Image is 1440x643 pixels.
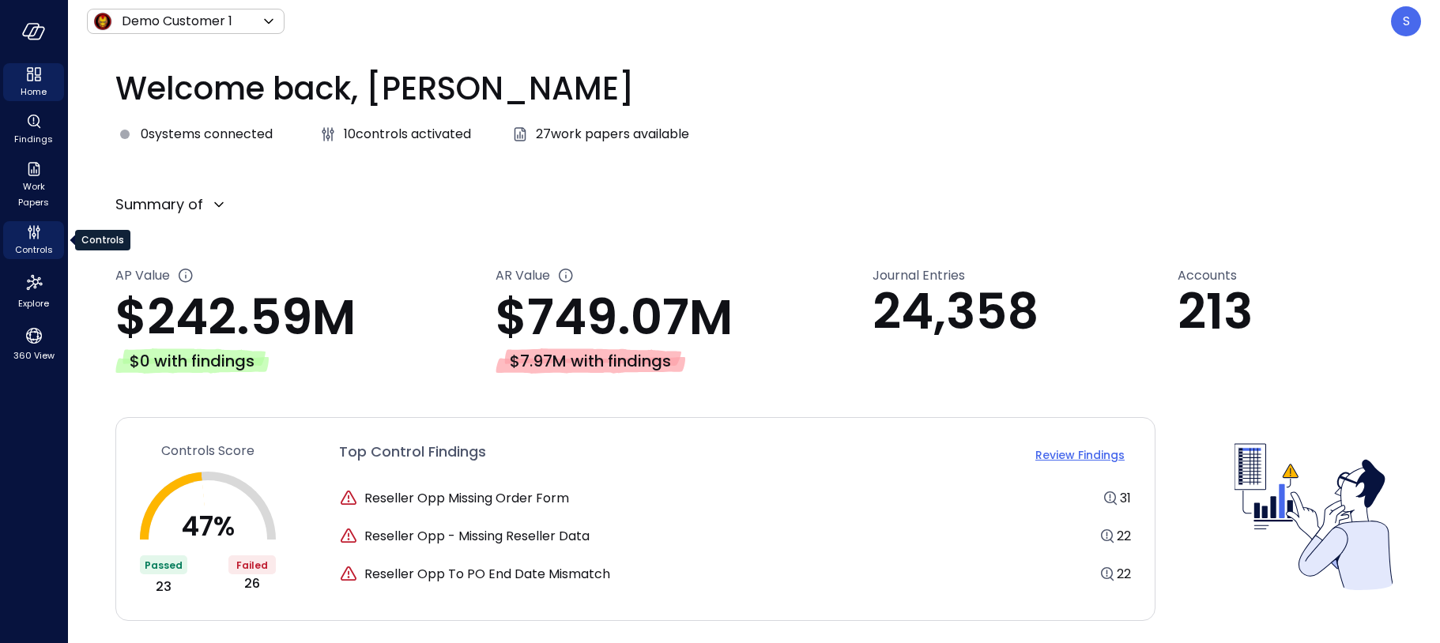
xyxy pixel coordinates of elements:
[13,348,55,363] span: 360 View
[9,179,58,210] span: Work Papers
[181,513,235,540] p: 47 %
[115,194,203,215] p: Summary of
[1178,266,1237,285] span: Accounts
[21,84,47,100] span: Home
[93,12,112,31] img: Icon
[496,348,685,374] div: $7.97M with findings
[18,295,49,311] span: Explore
[496,283,733,352] span: $749.07M
[364,489,569,508] span: Reseller Opp Missing Order Form
[115,283,356,352] span: $242.59M
[115,348,269,374] div: $0 with findings
[236,558,268,572] span: Failed
[115,266,170,291] span: AP Value
[145,558,183,572] span: Passed
[1120,489,1131,507] span: 31
[1235,438,1393,596] img: Controls
[364,527,590,546] span: Reseller Opp - Missing Reseller Data
[122,12,232,31] p: Demo Customer 1
[1117,565,1131,584] a: 22
[511,125,689,144] a: 27work papers available
[1035,447,1125,464] p: Review Findings
[1120,489,1131,508] a: 31
[1117,527,1131,545] span: 22
[115,65,1393,112] p: Welcome back, [PERSON_NAME]
[496,266,550,291] span: AR Value
[1117,527,1131,546] a: 22
[873,266,965,285] span: Journal Entries
[1178,285,1393,339] p: 213
[115,344,496,374] a: $0 with findings
[140,442,276,461] a: Controls Score
[3,63,64,101] div: Home
[1403,12,1410,31] p: S
[1029,442,1131,468] button: Review Findings
[244,574,260,593] span: 26
[14,131,53,147] span: Findings
[1391,6,1421,36] div: Steve Sovik
[496,344,873,374] a: $7.97M with findings
[3,111,64,149] div: Findings
[3,158,64,212] div: Work Papers
[873,277,1039,346] span: 24,358
[344,125,471,144] span: 10 controls activated
[536,125,689,144] span: 27 work papers available
[141,125,273,144] span: 0 systems connected
[319,125,471,144] a: 10controls activated
[15,242,53,258] span: Controls
[75,230,130,250] div: Controls
[3,269,64,313] div: Explore
[156,577,172,596] span: 23
[3,322,64,365] div: 360 View
[364,565,610,584] span: Reseller Opp To PO End Date Mismatch
[3,221,64,259] div: Controls
[339,442,486,468] span: Top Control Findings
[1117,565,1131,583] span: 22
